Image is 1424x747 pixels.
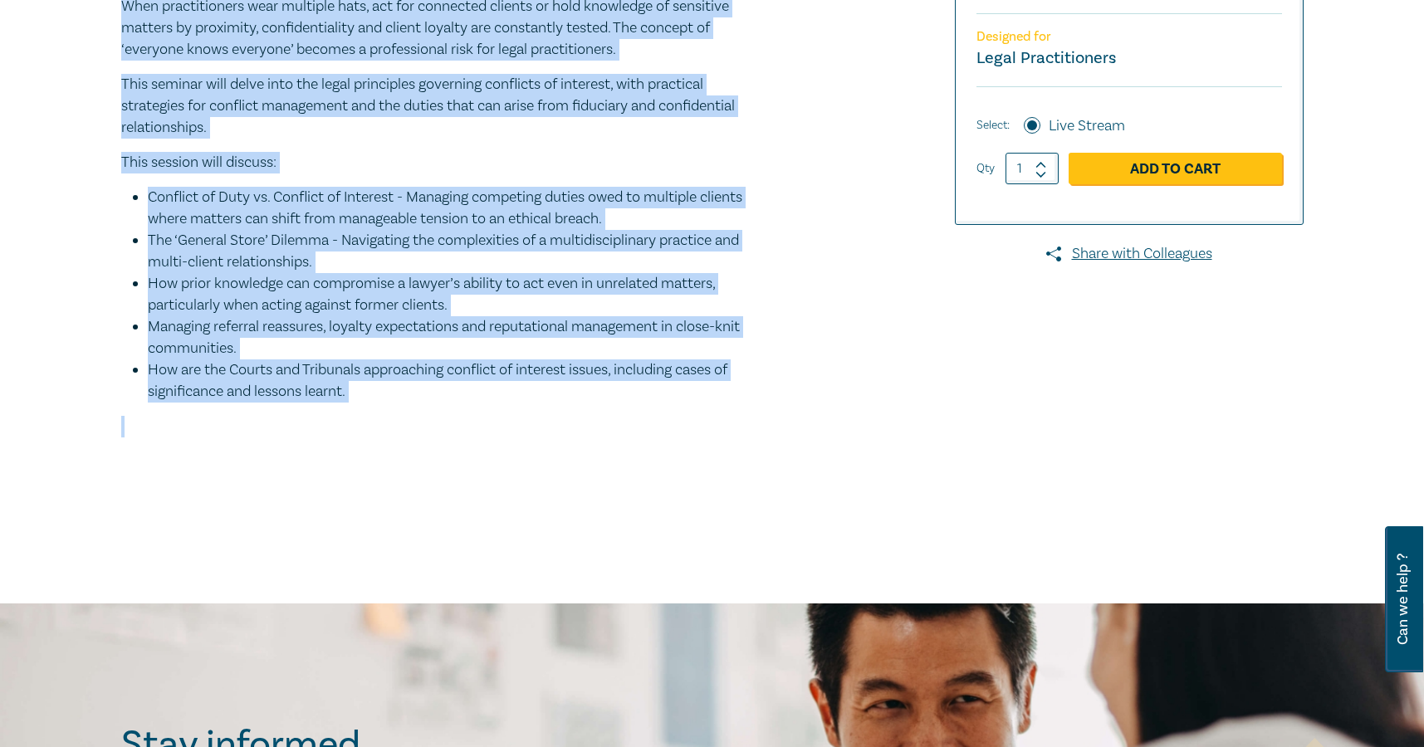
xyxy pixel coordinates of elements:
span: Select: [976,116,1010,134]
small: Legal Practitioners [976,47,1116,69]
li: The ‘General Store’ Dilemma - Navigating the complexities of a multidisciplinary practice and mul... [148,230,752,273]
p: This seminar will delve into the legal principles governing conflicts of interest, with practical... [121,74,752,139]
li: Managing referral reassures, loyalty expectations and reputational management in close-knit commu... [148,316,752,359]
li: Conflict of Duty vs. Conflict of Interest - Managing competing duties owed to multiple clients wh... [148,187,752,230]
p: Designed for [976,29,1282,45]
a: Add to Cart [1069,153,1282,184]
li: How prior knowledge can compromise a lawyer’s ability to act even in unrelated matters, particula... [148,273,752,316]
label: Live Stream [1049,115,1125,137]
label: Qty [976,159,995,178]
li: How are the Courts and Tribunals approaching conflict of interest issues, including cases of sign... [148,359,752,403]
a: Share with Colleagues [955,243,1304,265]
span: Can we help ? [1395,536,1411,662]
p: This session will discuss: [121,152,752,173]
input: 1 [1006,153,1059,184]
